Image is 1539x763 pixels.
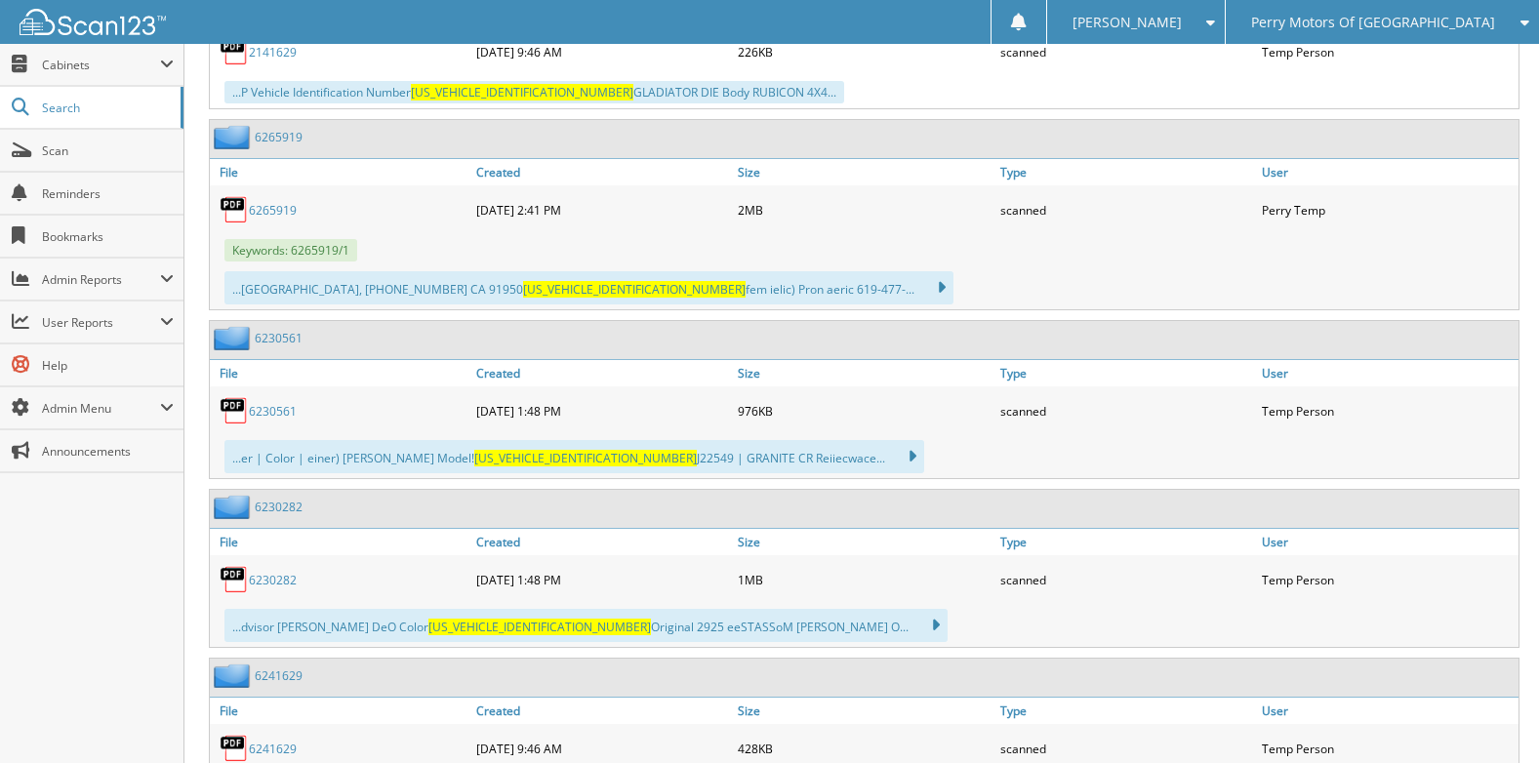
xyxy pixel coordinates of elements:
a: 6241629 [255,667,303,684]
div: [DATE] 1:48 PM [471,560,733,599]
a: 6241629 [249,741,297,757]
div: ...dvisor [PERSON_NAME] DeO Color Original 2925 eeSTASSoM [PERSON_NAME] O... [224,609,948,642]
img: PDF.png [220,565,249,594]
div: [DATE] 9:46 AM [471,32,733,71]
div: 226KB [733,32,994,71]
div: Temp Person [1257,32,1519,71]
a: Created [471,698,733,724]
a: 6265919 [249,202,297,219]
div: 976KB [733,391,994,430]
div: [DATE] 1:48 PM [471,391,733,430]
div: 1MB [733,560,994,599]
div: scanned [995,560,1257,599]
a: File [210,159,471,185]
img: folder2.png [214,326,255,350]
a: User [1257,698,1519,724]
div: Temp Person [1257,560,1519,599]
div: [DATE] 2:41 PM [471,190,733,229]
img: folder2.png [214,495,255,519]
span: [US_VEHICLE_IDENTIFICATION_NUMBER] [411,84,633,100]
a: 6230561 [255,330,303,346]
span: [PERSON_NAME] [1073,17,1182,28]
a: File [210,529,471,555]
a: User [1257,159,1519,185]
span: Announcements [42,443,174,460]
img: PDF.png [220,195,249,224]
a: Type [995,529,1257,555]
img: PDF.png [220,396,249,425]
a: 6230282 [249,572,297,588]
a: Created [471,529,733,555]
span: Scan [42,142,174,159]
span: Admin Reports [42,271,160,288]
img: folder2.png [214,125,255,149]
a: File [210,698,471,724]
div: Perry Temp [1257,190,1519,229]
a: 2141629 [249,44,297,60]
a: Type [995,360,1257,386]
span: Cabinets [42,57,160,73]
a: Created [471,360,733,386]
a: Size [733,159,994,185]
img: folder2.png [214,663,255,688]
div: ...er | Color | einer) [PERSON_NAME] Model! J22549 | GRANITE CR Reiiecwace... [224,440,924,473]
a: User [1257,529,1519,555]
a: 6230561 [249,403,297,420]
a: Type [995,698,1257,724]
span: Perry Motors Of [GEOGRAPHIC_DATA] [1251,17,1495,28]
div: ...P Vehicle Identification Number GLADIATOR DIE Body RUBICON 4X4... [224,81,844,103]
a: Type [995,159,1257,185]
span: Search [42,100,171,116]
img: scan123-logo-white.svg [20,9,166,35]
a: Size [733,698,994,724]
div: scanned [995,391,1257,430]
div: 2MB [733,190,994,229]
div: Temp Person [1257,391,1519,430]
img: PDF.png [220,37,249,66]
a: User [1257,360,1519,386]
img: PDF.png [220,734,249,763]
span: Bookmarks [42,228,174,245]
a: Size [733,360,994,386]
a: File [210,360,471,386]
div: ...[GEOGRAPHIC_DATA], [PHONE_NUMBER] CA 91950 fem ielic) Pron aeric 619-477-... [224,271,953,304]
a: Created [471,159,733,185]
span: [US_VEHICLE_IDENTIFICATION_NUMBER] [428,619,651,635]
span: Admin Menu [42,400,160,417]
span: [US_VEHICLE_IDENTIFICATION_NUMBER] [523,281,746,298]
div: scanned [995,190,1257,229]
span: Reminders [42,185,174,202]
span: Keywords: 6265919/1 [224,239,357,261]
span: Help [42,357,174,374]
a: 6230282 [255,499,303,515]
span: User Reports [42,314,160,331]
span: [US_VEHICLE_IDENTIFICATION_NUMBER] [474,450,697,466]
a: Size [733,529,994,555]
div: scanned [995,32,1257,71]
a: 6265919 [255,129,303,145]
